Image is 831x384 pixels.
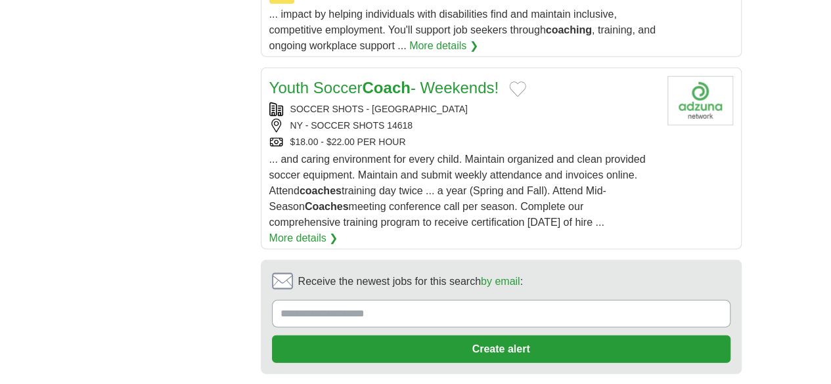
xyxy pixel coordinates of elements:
div: SOCCER SHOTS - [GEOGRAPHIC_DATA] [269,102,657,116]
button: Create alert [272,335,730,363]
button: Add to favorite jobs [509,81,526,97]
img: Company logo [667,76,733,125]
a: by email [481,276,520,287]
strong: coaching [546,24,592,35]
strong: Coaches [305,201,349,212]
strong: Coach [362,79,410,96]
a: More details ❯ [409,38,478,54]
div: NY - SOCCER SHOTS 14618 [269,119,657,133]
strong: coaches [300,185,342,196]
div: $18.00 - $22.00 PER HOUR [269,135,657,149]
a: More details ❯ [269,230,338,246]
a: Youth SoccerCoach- Weekends! [269,79,499,96]
span: Receive the newest jobs for this search : [298,274,523,289]
span: ... and caring environment for every child. Maintain organized and clean provided soccer equipmen... [269,154,646,228]
span: ... impact by helping individuals with disabilities find and maintain inclusive, competitive empl... [269,9,656,51]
